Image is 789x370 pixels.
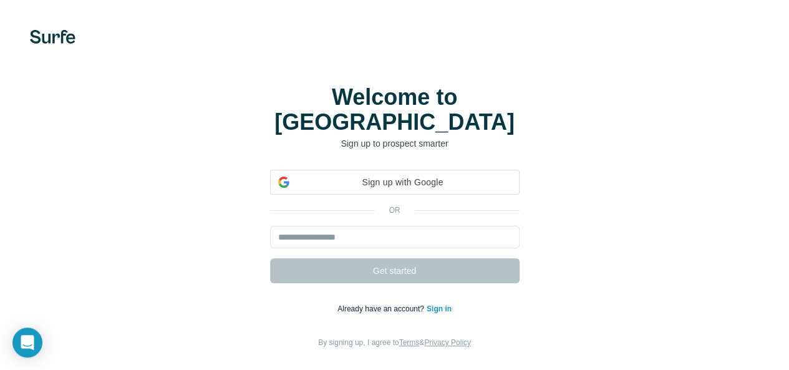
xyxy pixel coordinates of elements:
div: Open Intercom Messenger [12,328,42,358]
a: Sign in [427,304,452,313]
div: Sign up with Google [270,170,520,195]
p: or [375,205,415,216]
span: Sign up with Google [294,176,511,189]
span: By signing up, I agree to & [318,338,471,347]
a: Privacy Policy [424,338,471,347]
img: Surfe's logo [30,30,75,44]
p: Sign up to prospect smarter [270,137,520,150]
span: Already have an account? [337,304,427,313]
h1: Welcome to [GEOGRAPHIC_DATA] [270,85,520,135]
a: Terms [399,338,420,347]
